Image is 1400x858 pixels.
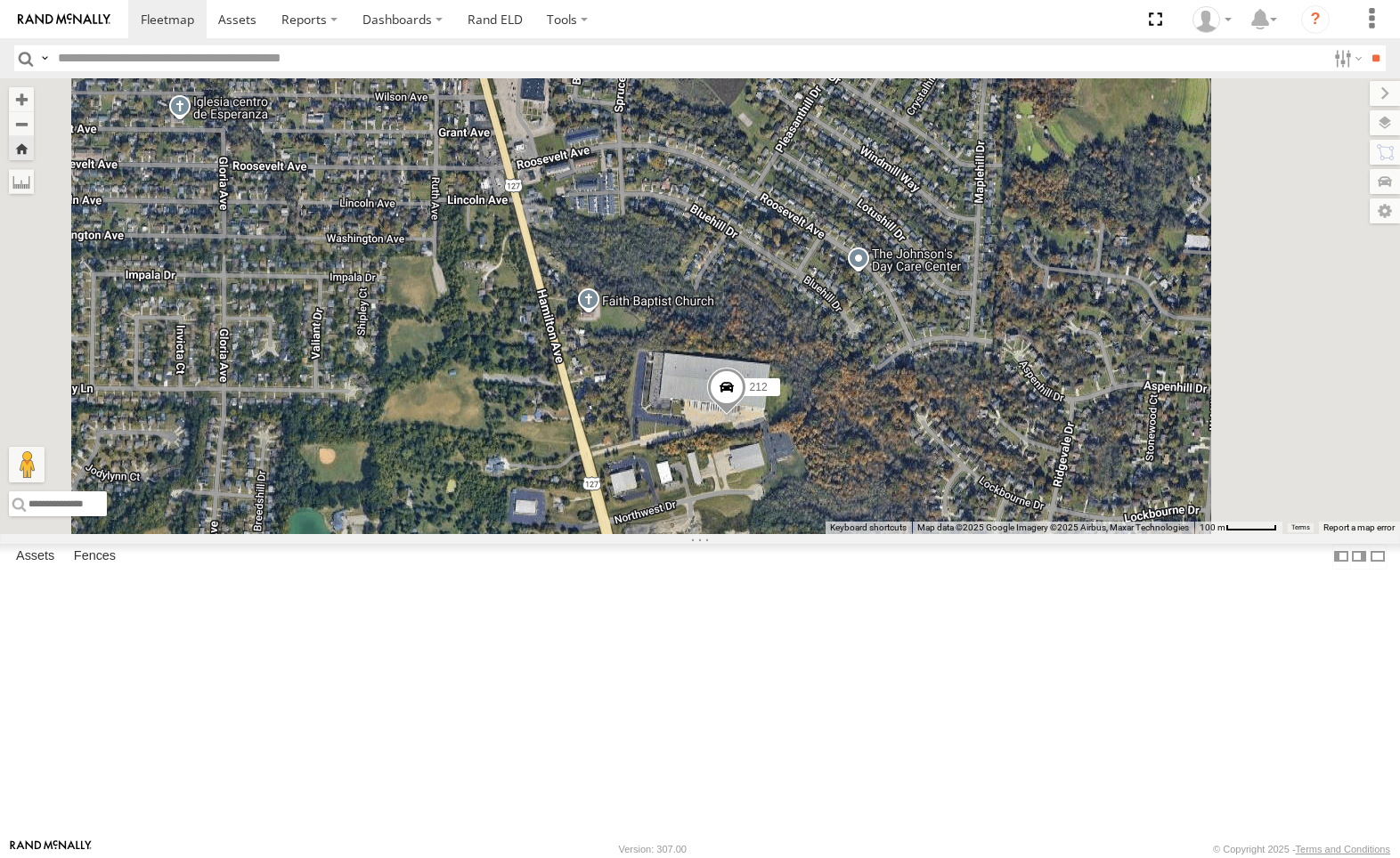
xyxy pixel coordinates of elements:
label: Fences [65,544,125,569]
label: Search Filter Options [1327,45,1365,71]
button: Zoom in [9,87,34,111]
div: © Copyright 2025 - [1213,844,1390,854]
a: Terms (opens in new tab) [1291,524,1310,531]
label: Assets [7,544,63,569]
div: Mike Seta [1186,6,1238,33]
button: Zoom out [9,111,34,136]
label: Map Settings [1370,198,1400,223]
a: Report a map error [1323,522,1395,532]
label: Measure [9,169,34,194]
button: Zoom Home [9,136,34,160]
button: Drag Pegman onto the map to open Street View [9,447,45,482]
label: Dock Summary Table to the Left [1332,544,1350,570]
i: ? [1301,5,1330,34]
button: Map Scale: 100 m per 54 pixels [1194,522,1282,534]
a: Terms and Conditions [1296,844,1390,854]
label: Search Query [37,45,52,71]
span: 212 [750,382,768,394]
img: rand-logo.svg [18,13,110,26]
span: Map data ©2025 Google Imagery ©2025 Airbus, Maxar Technologies [917,522,1189,532]
a: Visit our Website [10,840,92,858]
div: Version: 307.00 [619,844,687,854]
button: Keyboard shortcuts [830,522,907,534]
span: 100 m [1200,522,1225,532]
label: Hide Summary Table [1369,544,1387,570]
label: Dock Summary Table to the Right [1350,544,1368,570]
